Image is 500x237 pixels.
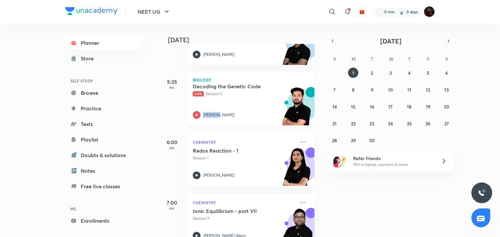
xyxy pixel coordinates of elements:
button: September 17, 2025 [385,101,396,112]
button: September 11, 2025 [404,84,414,95]
p: Win a laptop, vouchers & more [353,162,433,168]
abbr: Wednesday [389,56,394,62]
p: [PERSON_NAME] [203,112,235,118]
button: September 7, 2025 [329,84,340,95]
button: avatar [357,6,367,17]
a: Playlist [65,133,141,146]
button: September 14, 2025 [329,101,340,112]
abbr: September 1, 2025 [352,70,354,76]
div: Store [81,55,98,62]
p: PM [159,86,185,90]
button: NEET UG [134,5,174,18]
a: Company Logo [65,7,118,17]
a: Notes [65,164,141,177]
p: Chemistry [193,138,295,146]
p: PM [159,206,185,210]
h5: 6:00 [159,138,185,146]
abbr: September 7, 2025 [333,87,336,93]
img: unacademy [279,87,314,132]
a: Tests [65,118,141,131]
abbr: September 28, 2025 [332,137,337,143]
button: September 5, 2025 [423,68,433,78]
p: PM [159,146,185,150]
button: September 29, 2025 [348,135,358,145]
h5: Decoding the Genetic Code [193,83,274,90]
button: September 10, 2025 [385,84,396,95]
abbr: September 9, 2025 [371,87,373,93]
a: Practice [65,102,141,115]
p: Session 9 [193,216,295,221]
abbr: Sunday [333,56,336,62]
abbr: September 19, 2025 [426,104,430,110]
button: September 4, 2025 [404,68,414,78]
button: September 27, 2025 [441,118,452,129]
abbr: Friday [427,56,429,62]
a: Store [65,52,141,65]
abbr: September 29, 2025 [351,137,356,143]
img: referral [333,155,346,168]
abbr: September 4, 2025 [408,70,410,76]
p: Session 1 [193,155,295,161]
h6: ME [65,203,141,214]
abbr: September 23, 2025 [369,120,374,127]
a: Planner [65,36,141,49]
h5: Ionic Equilibrium - part VII [193,208,274,214]
h6: Refer friends [353,155,433,162]
p: [PERSON_NAME] [203,172,235,178]
button: September 21, 2025 [329,118,340,129]
abbr: September 30, 2025 [369,137,375,143]
p: Session 5 [193,91,295,97]
img: ttu [478,189,486,197]
abbr: September 27, 2025 [444,120,449,127]
button: September 1, 2025 [348,68,358,78]
abbr: September 21, 2025 [332,120,337,127]
abbr: September 5, 2025 [427,70,429,76]
abbr: September 6, 2025 [445,70,448,76]
abbr: September 3, 2025 [389,70,392,76]
a: Enrollments [65,214,141,227]
abbr: September 16, 2025 [370,104,374,110]
button: September 16, 2025 [367,101,377,112]
abbr: September 25, 2025 [407,120,412,127]
abbr: September 22, 2025 [351,120,355,127]
abbr: September 15, 2025 [351,104,355,110]
abbr: September 10, 2025 [388,87,393,93]
button: September 12, 2025 [423,84,433,95]
abbr: Tuesday [371,56,373,62]
button: September 19, 2025 [423,101,433,112]
button: September 26, 2025 [423,118,433,129]
a: Doubts & solutions [65,149,141,162]
h5: 7:00 [159,199,185,206]
button: September 15, 2025 [348,101,358,112]
abbr: September 11, 2025 [407,87,411,93]
abbr: Monday [352,56,355,62]
abbr: September 2, 2025 [371,70,373,76]
button: September 28, 2025 [329,135,340,145]
abbr: September 20, 2025 [444,104,449,110]
p: [PERSON_NAME] [203,52,235,57]
button: September 6, 2025 [441,68,452,78]
h5: Redox Reaction - 1 [193,147,274,154]
img: 🥰kashish🥰 Johari [424,6,435,17]
abbr: Thursday [408,56,410,62]
abbr: September 14, 2025 [332,104,337,110]
button: September 24, 2025 [385,118,396,129]
img: unacademy [279,147,314,192]
h6: SELF STUDY [65,75,141,86]
span: [DATE] [380,37,401,45]
button: September 13, 2025 [441,84,452,95]
abbr: September 8, 2025 [352,87,354,93]
abbr: September 18, 2025 [407,104,411,110]
p: Biology [193,78,309,82]
button: September 22, 2025 [348,118,358,129]
abbr: September 12, 2025 [426,87,430,93]
abbr: September 26, 2025 [425,120,430,127]
button: September 20, 2025 [441,101,452,112]
img: Company Logo [65,7,118,15]
p: Chemistry [193,199,295,206]
img: avatar [359,9,365,15]
img: streak [398,8,405,15]
button: September 30, 2025 [367,135,377,145]
button: September 3, 2025 [385,68,396,78]
a: Browse [65,86,141,99]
